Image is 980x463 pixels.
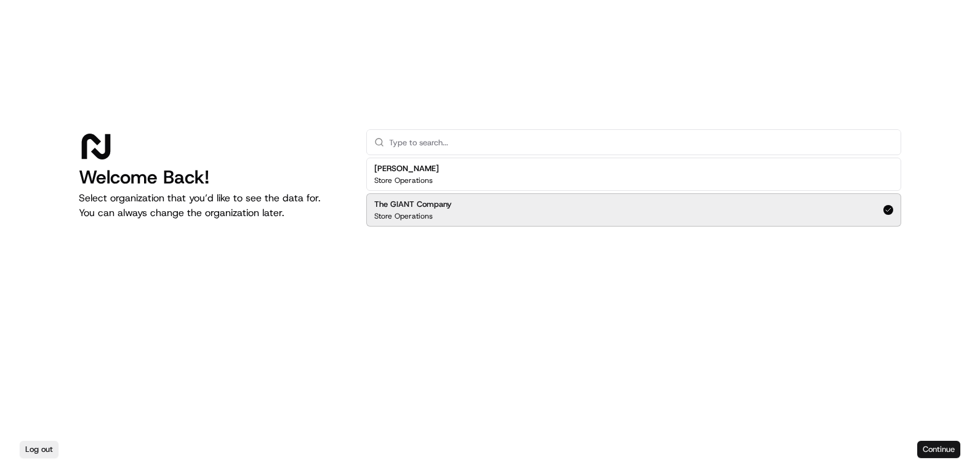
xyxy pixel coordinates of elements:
p: Select organization that you’d like to see the data for. You can always change the organization l... [79,191,347,220]
button: Log out [20,441,58,458]
h2: The GIANT Company [374,199,452,210]
div: Suggestions [366,155,901,229]
h1: Welcome Back! [79,166,347,188]
button: Continue [917,441,960,458]
input: Type to search... [389,130,893,155]
h2: [PERSON_NAME] [374,163,439,174]
p: Store Operations [374,211,433,221]
p: Store Operations [374,175,433,185]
